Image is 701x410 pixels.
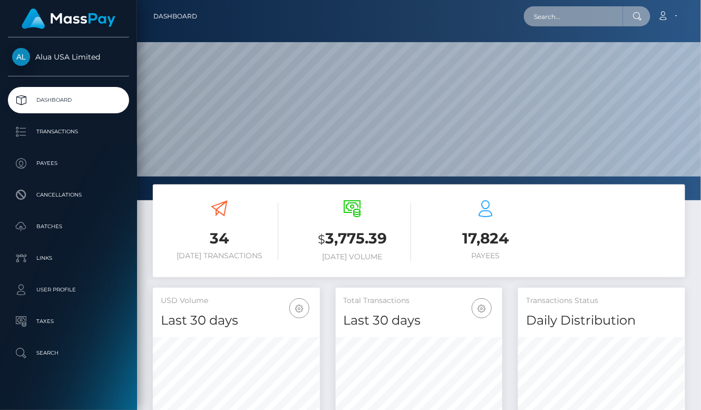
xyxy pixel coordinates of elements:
[524,6,623,26] input: Search...
[161,311,312,330] h4: Last 30 days
[427,228,544,249] h3: 17,824
[8,87,129,113] a: Dashboard
[526,311,677,330] h4: Daily Distribution
[8,52,129,62] span: Alua USA Limited
[526,296,677,306] h5: Transactions Status
[427,251,544,260] h6: Payees
[8,119,129,145] a: Transactions
[161,228,278,249] h3: 34
[294,228,412,250] h3: 3,775.39
[294,252,412,261] h6: [DATE] Volume
[8,182,129,208] a: Cancellations
[12,187,125,203] p: Cancellations
[8,340,129,366] a: Search
[8,245,129,271] a: Links
[22,8,115,29] img: MassPay Logo
[8,150,129,177] a: Payees
[153,5,197,27] a: Dashboard
[12,250,125,266] p: Links
[161,251,278,260] h6: [DATE] Transactions
[318,232,325,247] small: $
[12,282,125,298] p: User Profile
[8,213,129,240] a: Batches
[12,48,30,66] img: Alua USA Limited
[8,277,129,303] a: User Profile
[12,155,125,171] p: Payees
[12,314,125,329] p: Taxes
[344,296,495,306] h5: Total Transactions
[344,311,495,330] h4: Last 30 days
[12,345,125,361] p: Search
[12,219,125,235] p: Batches
[12,124,125,140] p: Transactions
[12,92,125,108] p: Dashboard
[8,308,129,335] a: Taxes
[161,296,312,306] h5: USD Volume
